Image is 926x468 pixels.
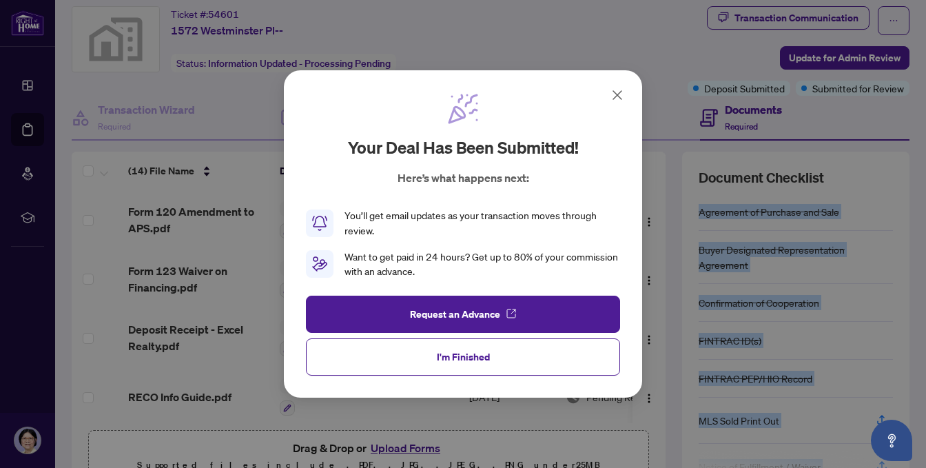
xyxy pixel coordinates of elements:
[871,420,912,461] button: Open asap
[306,296,620,333] button: Request an Advance
[398,170,529,186] p: Here’s what happens next:
[306,338,620,376] button: I'm Finished
[344,208,620,238] div: You’ll get email updates as your transaction moves through review.
[348,136,579,159] h2: Your deal has been submitted!
[437,346,490,368] span: I'm Finished
[344,250,620,280] div: Want to get paid in 24 hours? Get up to 80% of your commission with an advance.
[410,303,500,325] span: Request an Advance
